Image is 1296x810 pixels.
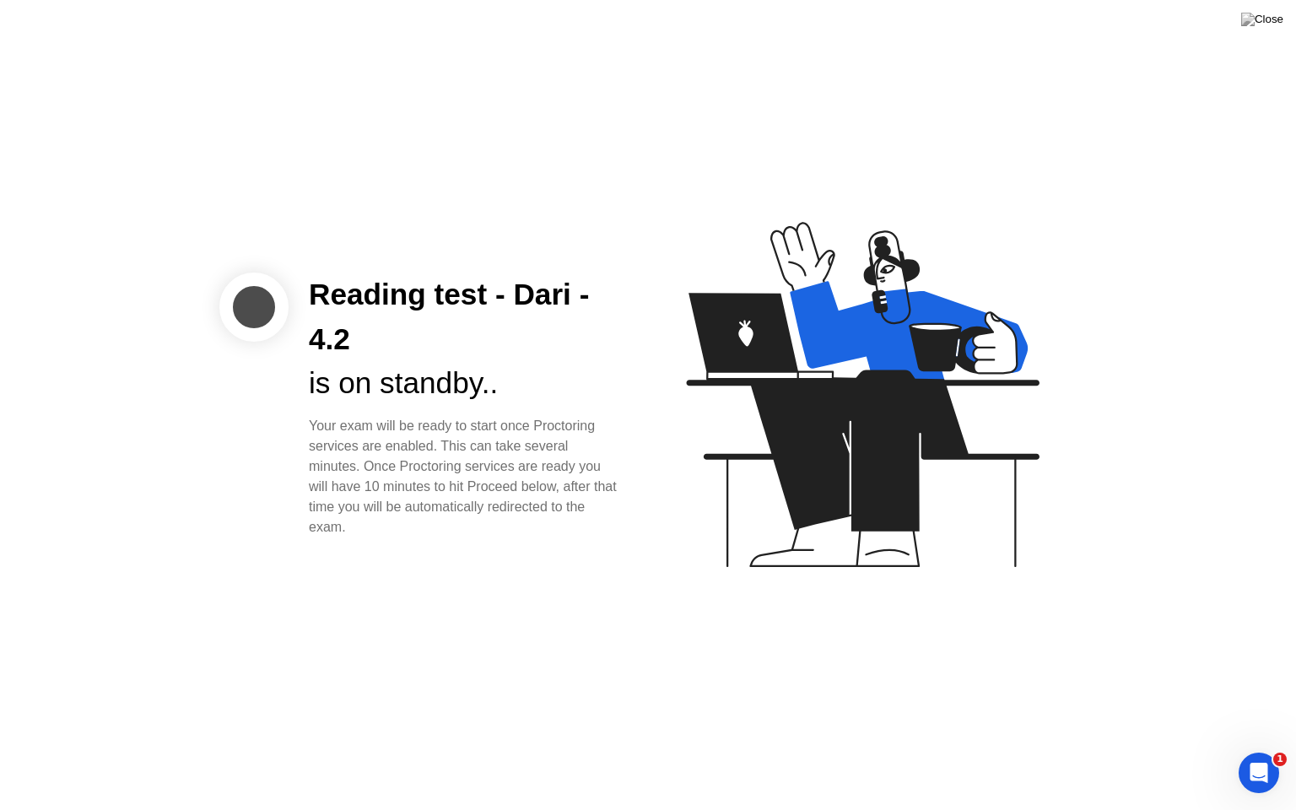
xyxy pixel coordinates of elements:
[309,416,621,537] div: Your exam will be ready to start once Proctoring services are enabled. This can take several minu...
[309,361,621,406] div: is on standby..
[1241,13,1283,26] img: Close
[1239,753,1279,793] iframe: Intercom live chat
[1273,753,1287,766] span: 1
[309,273,621,362] div: Reading test - Dari - 4.2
